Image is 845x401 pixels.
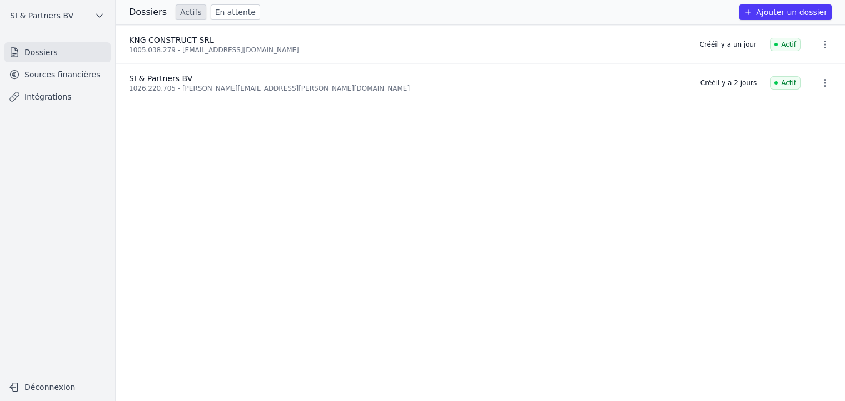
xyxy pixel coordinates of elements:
[129,46,687,55] div: 1005.038.279 - [EMAIL_ADDRESS][DOMAIN_NAME]
[10,10,73,21] span: SI & Partners BV
[129,74,192,83] span: SI & Partners BV
[700,78,757,87] div: Créé il y a 2 jours
[176,4,206,20] a: Actifs
[4,42,111,62] a: Dossiers
[4,65,111,85] a: Sources financières
[770,76,801,90] span: Actif
[129,6,167,19] h3: Dossiers
[4,7,111,24] button: SI & Partners BV
[4,87,111,107] a: Intégrations
[129,84,687,93] div: 1026.220.705 - [PERSON_NAME][EMAIL_ADDRESS][PERSON_NAME][DOMAIN_NAME]
[770,38,801,51] span: Actif
[4,378,111,396] button: Déconnexion
[700,40,757,49] div: Créé il y a un jour
[129,36,214,44] span: KNG CONSTRUCT SRL
[211,4,260,20] a: En attente
[739,4,832,20] button: Ajouter un dossier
